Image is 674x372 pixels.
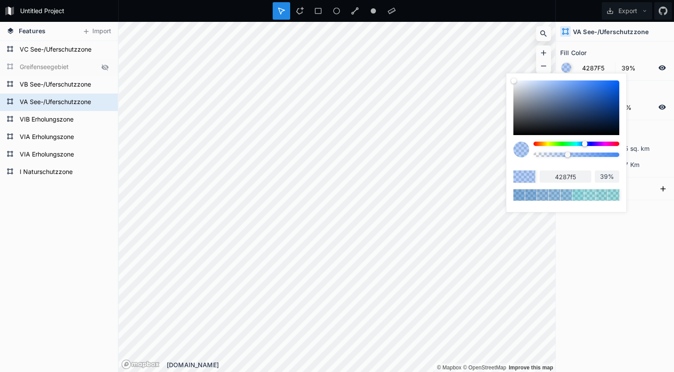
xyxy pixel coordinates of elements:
dd: 3.87 Km [615,160,670,169]
a: Mapbox [437,365,461,371]
span: Features [19,26,46,35]
button: Export [602,2,652,20]
a: Mapbox logo [121,359,160,369]
a: OpenStreetMap [463,365,506,371]
div: [DOMAIN_NAME] [167,360,555,369]
dd: 0.35 sq. km [615,144,670,153]
button: Import [78,24,116,38]
a: Map feedback [509,365,553,371]
h4: VA See-/Uferschutzzone [573,27,649,36]
h2: Fill Color [560,46,586,59]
